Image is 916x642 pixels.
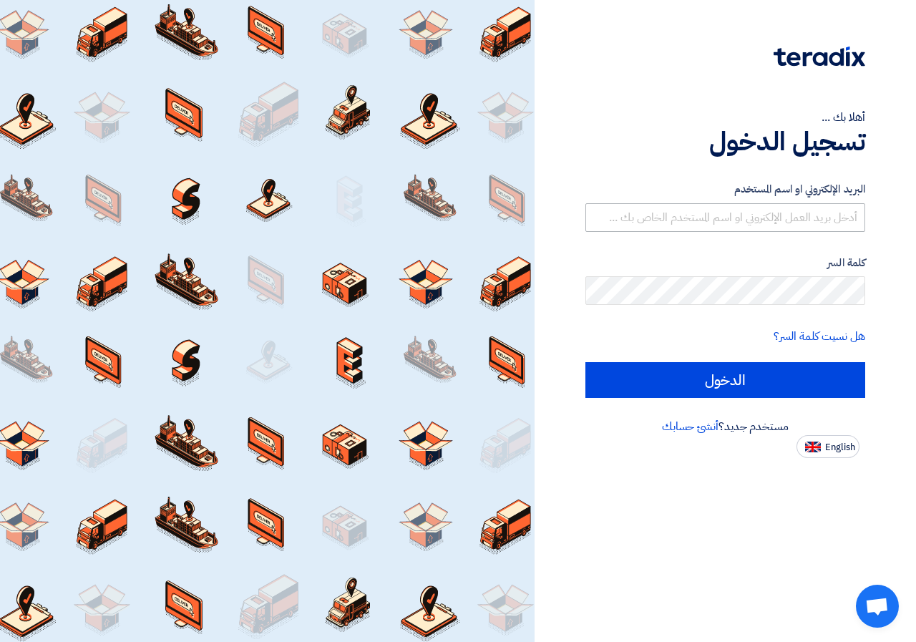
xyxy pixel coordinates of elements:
input: الدخول [585,362,865,398]
label: كلمة السر [585,255,865,271]
div: مستخدم جديد؟ [585,418,865,435]
a: أنشئ حسابك [662,418,718,435]
label: البريد الإلكتروني او اسم المستخدم [585,181,865,198]
div: أهلا بك ... [585,109,865,126]
input: أدخل بريد العمل الإلكتروني او اسم المستخدم الخاص بك ... [585,203,865,232]
span: English [825,442,855,452]
a: هل نسيت كلمة السر؟ [774,328,865,345]
button: English [796,435,859,458]
div: Open chat [856,585,899,628]
img: Teradix logo [774,47,865,67]
img: en-US.png [805,442,821,452]
h1: تسجيل الدخول [585,126,865,157]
